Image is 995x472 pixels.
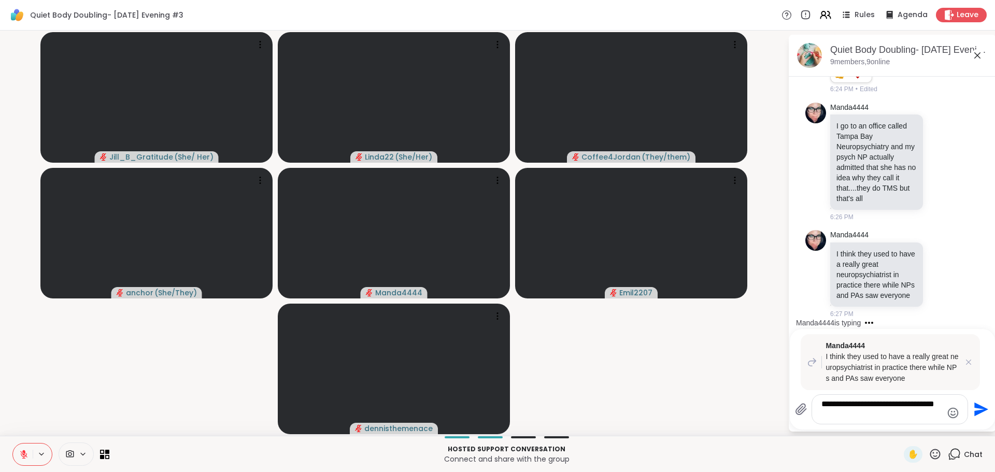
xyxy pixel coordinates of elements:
span: audio-muted [355,425,362,432]
span: Leave [957,10,978,20]
span: ( She/ Her ) [174,152,214,162]
p: I think they used to have a really great neuropsychiatrist in practice there while NPs and PAs sa... [836,249,917,301]
span: ( She/They ) [154,288,197,298]
span: Quiet Body Doubling- [DATE] Evening #3 [30,10,183,20]
span: audio-muted [100,153,107,161]
span: Edited [860,84,877,94]
span: audio-muted [610,289,617,296]
img: https://sharewell-space-live.sfo3.digitaloceanspaces.com/user-generated/9d626cd0-0697-47e5-a38d-3... [805,103,826,123]
span: audio-muted [356,153,363,161]
p: I go to an office called Tampa Bay Neuropsychiatry and my psych NP actually admitted that she has... [836,121,917,204]
span: • [856,84,858,94]
span: ( They/them ) [642,152,690,162]
span: Rules [855,10,875,20]
span: Manda4444 [826,340,959,351]
div: Quiet Body Doubling- [DATE] Evening #3, [DATE] [830,44,988,56]
img: https://sharewell-space-live.sfo3.digitaloceanspaces.com/user-generated/9d626cd0-0697-47e5-a38d-3... [805,230,826,251]
span: ✋ [908,448,918,461]
span: ( She/Her ) [395,152,432,162]
span: Emil2207 [619,288,652,298]
span: Agenda [898,10,928,20]
img: ShareWell Logomark [8,6,26,24]
textarea: Type your message [821,399,942,420]
span: Chat [964,449,983,460]
p: 9 members, 9 online [830,57,890,67]
span: Linda22 [365,152,394,162]
span: 6:24 PM [830,84,854,94]
span: audio-muted [117,289,124,296]
a: Manda4444 [830,230,869,240]
div: Manda4444 is typing [796,318,861,328]
span: 6:27 PM [830,309,854,319]
p: I think they used to have a really great neuropsychiatrist in practice there while NPs and PAs sa... [826,351,959,384]
button: Reactions: love [852,70,863,78]
span: dennisthemenace [364,423,433,434]
button: Reactions: like [834,70,845,78]
span: audio-muted [572,153,579,161]
button: Send [968,398,991,421]
span: anchor [126,288,153,298]
span: Jill_B_Gratitude [109,152,173,162]
a: Manda4444 [830,103,869,113]
p: Hosted support conversation [116,445,898,454]
span: Manda4444 [375,288,422,298]
button: Emoji picker [947,407,959,419]
img: Quiet Body Doubling- Saturday Evening #3, Oct 11 [797,43,822,68]
span: 6:26 PM [830,212,854,222]
p: Connect and share with the group [116,454,898,464]
span: Coffee4Jordan [581,152,641,162]
span: audio-muted [366,289,373,296]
